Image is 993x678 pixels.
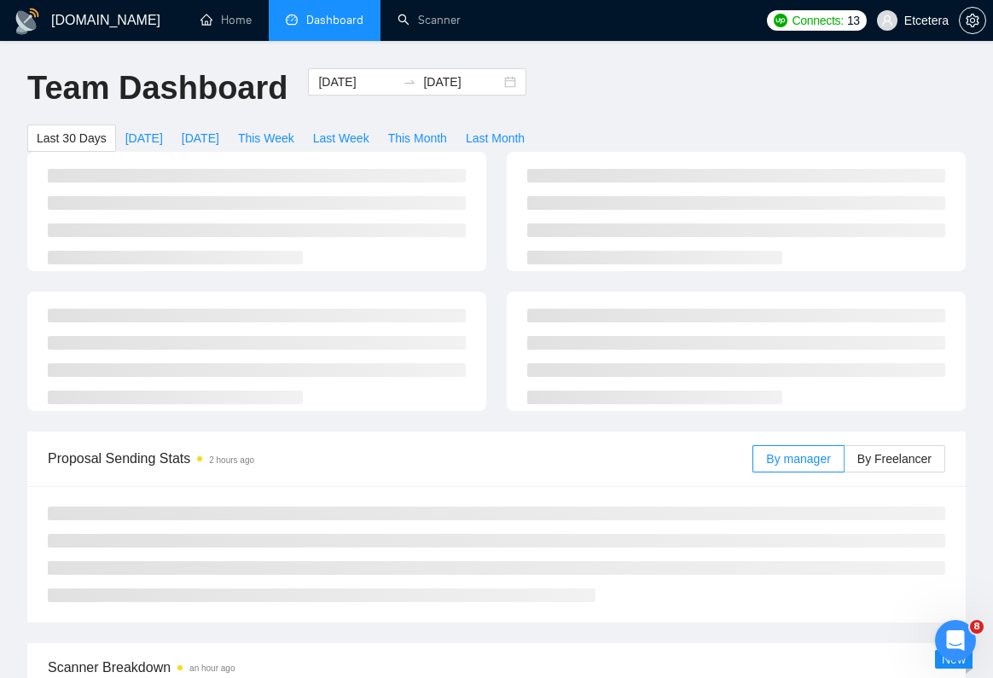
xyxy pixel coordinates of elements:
[318,72,396,91] input: Start date
[847,11,860,30] span: 13
[398,13,461,27] a: searchScanner
[881,14,893,26] span: user
[423,72,501,91] input: End date
[27,125,116,152] button: Last 30 Days
[189,664,235,673] time: an hour ago
[403,75,416,89] span: to
[48,448,752,469] span: Proposal Sending Stats
[774,14,787,27] img: upwork-logo.png
[959,14,986,27] a: setting
[935,620,976,661] iframe: Intercom live chat
[960,14,985,27] span: setting
[48,657,945,678] span: Scanner Breakdown
[959,7,986,34] button: setting
[304,125,379,152] button: Last Week
[388,129,447,148] span: This Month
[229,125,304,152] button: This Week
[14,8,41,35] img: logo
[466,129,525,148] span: Last Month
[200,13,252,27] a: homeHome
[209,455,254,465] time: 2 hours ago
[970,620,984,634] span: 8
[172,125,229,152] button: [DATE]
[182,129,219,148] span: [DATE]
[27,68,287,108] h1: Team Dashboard
[286,14,298,26] span: dashboard
[125,129,163,148] span: [DATE]
[116,125,172,152] button: [DATE]
[857,452,932,466] span: By Freelancer
[238,129,294,148] span: This Week
[37,129,107,148] span: Last 30 Days
[766,452,830,466] span: By manager
[379,125,456,152] button: This Month
[793,11,844,30] span: Connects:
[942,652,966,666] span: New
[456,125,534,152] button: Last Month
[403,75,416,89] span: swap-right
[313,129,369,148] span: Last Week
[306,13,363,27] span: Dashboard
